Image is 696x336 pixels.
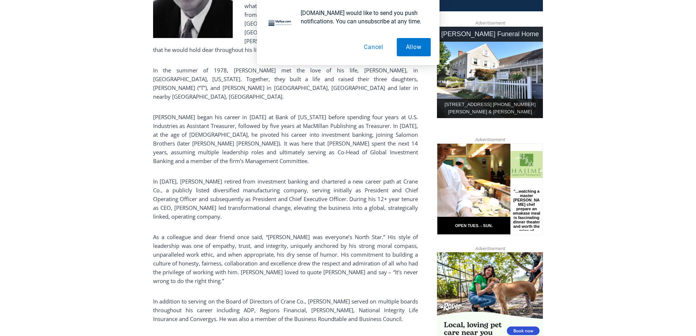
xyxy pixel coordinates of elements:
p: In addition to serving on the Board of Directors of Crane Co., [PERSON_NAME] served on multiple b... [153,297,418,323]
p: [PERSON_NAME] began his career in [DATE] at Bank of [US_STATE] before spending four years at U.S.... [153,113,418,165]
div: No Generators on Trucks so No Noise or Pollution [48,13,180,20]
div: [DOMAIN_NAME] would like to send you push notifications. You can unsubscribe at any time. [295,9,431,26]
a: Intern @ [DOMAIN_NAME] [176,71,354,91]
button: Allow [397,38,431,56]
a: Open Tues. - Sun. [PHONE_NUMBER] [0,73,73,91]
button: Cancel [355,38,392,56]
div: "...watching a master [PERSON_NAME] chef prepare an omakase meal is fascinating dinner theater an... [75,46,104,87]
h4: Book [PERSON_NAME]'s Good Humor for Your Event [223,8,254,28]
span: Intern @ [DOMAIN_NAME] [191,73,339,89]
p: In the summer of 1978, [PERSON_NAME] met the love of his life, [PERSON_NAME], in [GEOGRAPHIC_DATA... [153,66,418,101]
img: notification icon [266,9,295,38]
p: In [DATE], [PERSON_NAME] retired from investment banking and chartered a new career path at Crane... [153,177,418,221]
div: [STREET_ADDRESS] [PHONE_NUMBER] [PERSON_NAME] & [PERSON_NAME] [437,99,543,118]
span: Advertisement [468,136,512,143]
span: Advertisement [468,245,512,252]
p: As a colleague and dear friend once said, “[PERSON_NAME] was everyone’s North Star.” His style of... [153,233,418,285]
div: "At the 10am stand-up meeting, each intern gets a chance to take [PERSON_NAME] and the other inte... [185,0,345,71]
span: Open Tues. - Sun. [PHONE_NUMBER] [2,75,72,103]
a: Book [PERSON_NAME]'s Good Humor for Your Event [217,2,264,33]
